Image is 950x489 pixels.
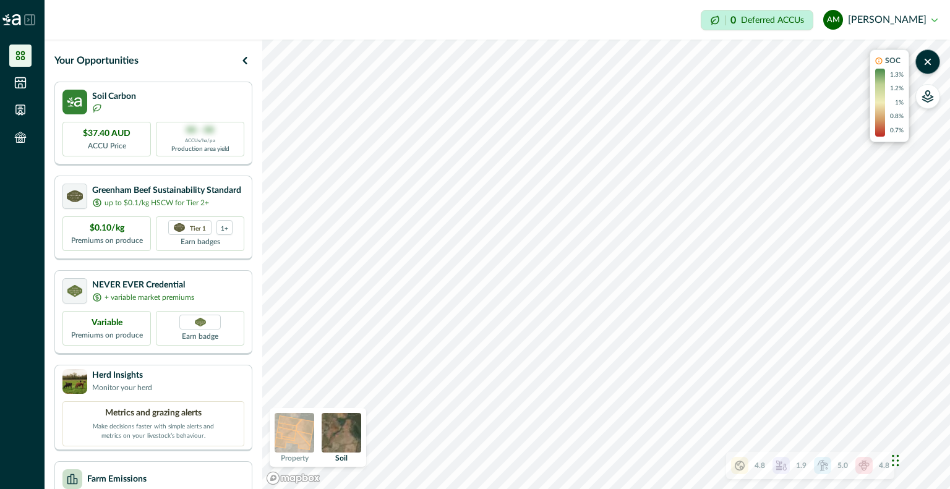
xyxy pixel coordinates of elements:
[890,112,904,121] p: 0.8%
[105,197,209,208] p: up to $0.1/kg HSCW for Tier 2+
[186,124,214,137] p: 00 - 00
[890,84,904,93] p: 1.2%
[185,137,215,145] p: ACCUs/ha/pa
[71,235,143,246] p: Premiums on produce
[105,407,202,420] p: Metrics and grazing alerts
[92,369,152,382] p: Herd Insights
[221,224,228,232] p: 1+
[755,460,765,471] p: 4.8
[174,223,185,232] img: certification logo
[890,70,904,80] p: 1.3%
[823,5,938,35] button: Amanda Mahy[PERSON_NAME]
[92,317,122,330] p: Variable
[92,382,152,393] p: Monitor your herd
[890,126,904,135] p: 0.7%
[92,184,241,197] p: Greenham Beef Sustainability Standard
[90,222,124,235] p: $0.10/kg
[741,15,804,25] p: Deferred ACCUs
[190,224,206,232] p: Tier 1
[54,53,139,68] p: Your Opportunities
[92,90,136,103] p: Soil Carbon
[322,413,361,453] img: soil preview
[892,442,899,479] div: Drag
[181,235,220,247] p: Earn badges
[71,330,143,341] p: Premiums on produce
[888,430,950,489] iframe: Chat Widget
[67,190,83,203] img: certification logo
[796,460,807,471] p: 1.9
[885,55,901,66] p: SOC
[92,279,194,292] p: NEVER EVER Credential
[105,292,194,303] p: + variable market premiums
[216,220,233,235] div: more credentials avaialble
[171,145,229,154] p: Production area yield
[67,285,83,297] img: certification logo
[275,413,314,453] img: property preview
[195,318,206,327] img: Greenham NEVER EVER certification badge
[879,460,889,471] p: 4.8
[281,454,309,462] p: Property
[92,420,215,441] p: Make decisions faster with simple alerts and metrics on your livestock’s behaviour.
[730,15,736,25] p: 0
[895,98,904,108] p: 1%
[266,471,320,485] a: Mapbox logo
[2,14,21,25] img: Logo
[837,460,848,471] p: 5.0
[335,454,348,462] p: Soil
[83,127,131,140] p: $37.40 AUD
[88,140,126,151] p: ACCU Price
[182,330,218,342] p: Earn badge
[87,473,147,486] p: Farm Emissions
